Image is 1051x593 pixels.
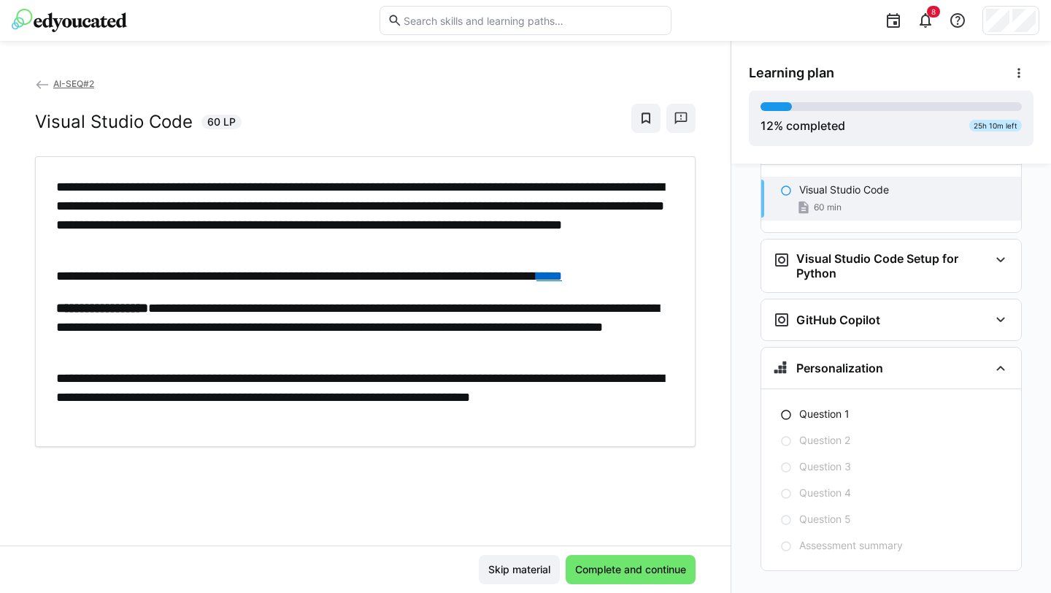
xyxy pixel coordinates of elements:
[573,562,688,577] span: Complete and continue
[799,183,889,197] p: Visual Studio Code
[799,486,851,500] p: Question 4
[35,111,193,133] h2: Visual Studio Code
[814,202,842,213] span: 60 min
[486,562,553,577] span: Skip material
[566,555,696,584] button: Complete and continue
[799,538,903,553] p: Assessment summary
[799,407,850,421] p: Question 1
[761,118,774,133] span: 12
[207,115,236,129] span: 60 LP
[969,120,1022,131] div: 25h 10m left
[799,433,850,448] p: Question 2
[796,361,883,375] h3: Personalization
[35,78,94,89] a: AI-SEQ#2
[479,555,560,584] button: Skip material
[931,7,936,16] span: 8
[799,459,851,474] p: Question 3
[796,313,880,327] h3: GitHub Copilot
[796,251,989,280] h3: Visual Studio Code Setup for Python
[53,78,94,89] span: AI-SEQ#2
[402,14,663,27] input: Search skills and learning paths…
[761,117,845,134] div: % completed
[799,512,851,527] p: Question 5
[749,65,834,81] span: Learning plan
